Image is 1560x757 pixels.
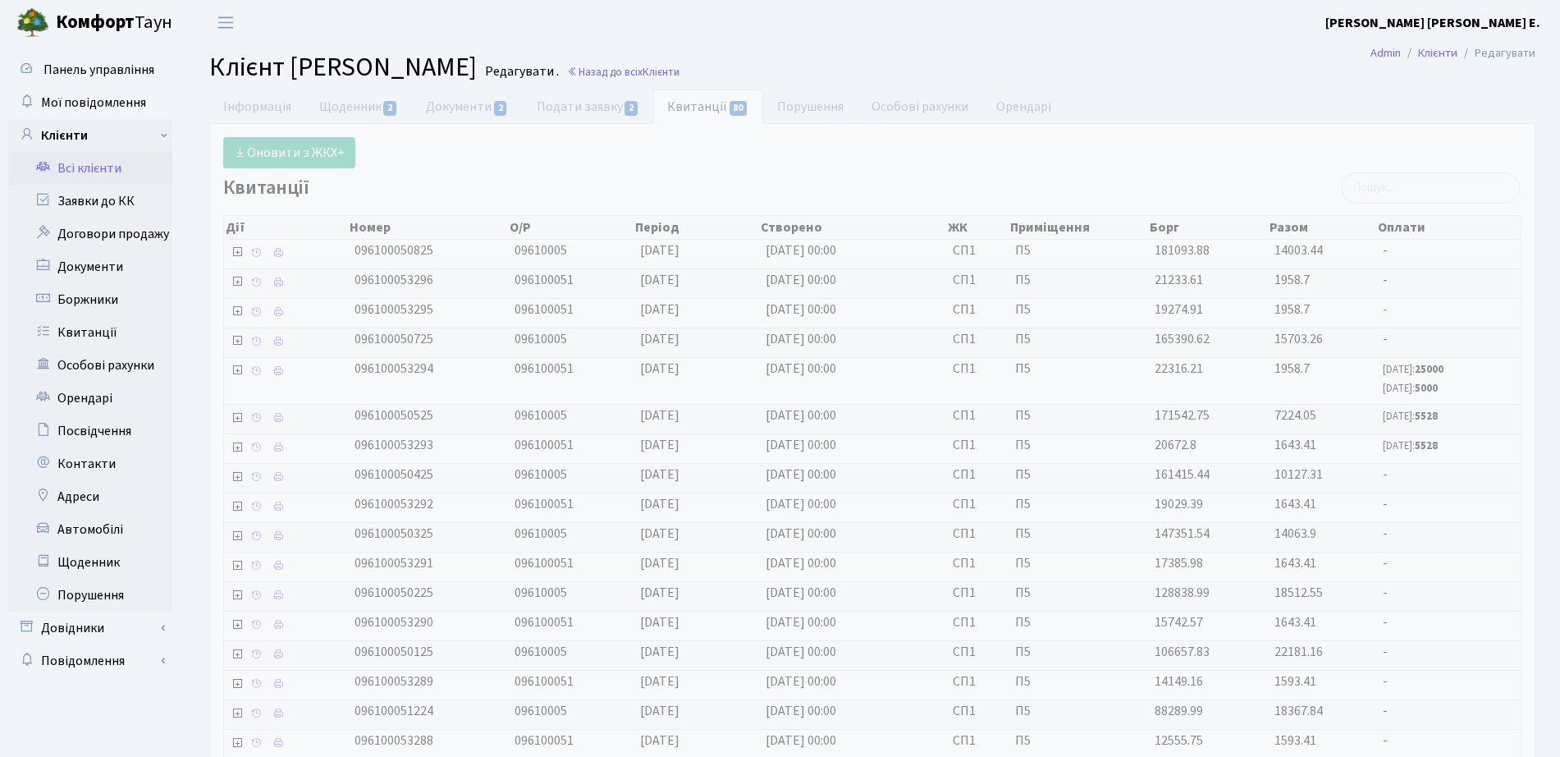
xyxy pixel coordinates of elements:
[763,89,858,124] a: Порушення
[355,495,433,513] span: 096100053292
[766,406,836,424] span: [DATE] 00:00
[1383,241,1514,260] span: -
[1015,330,1141,349] span: П5
[766,732,836,750] span: [DATE] 00:00
[1274,643,1323,661] span: 22181.16
[515,360,574,378] span: 096100051
[653,89,762,124] a: Квитанції
[1274,330,1323,348] span: 15703.26
[1015,360,1141,378] span: П5
[8,612,172,645] a: Довідники
[412,89,522,124] a: Документи
[640,525,679,543] span: [DATE]
[1383,438,1438,453] small: [DATE]:
[1274,466,1323,484] span: 10127.31
[640,495,679,513] span: [DATE]
[1155,732,1203,750] span: 12555.75
[515,406,567,424] span: 09610005
[8,546,172,579] a: Щоденник
[1342,172,1520,204] input: Пошук...
[355,360,433,378] span: 096100053294
[1155,301,1203,319] span: 19274.91
[1370,44,1401,62] a: Admin
[355,702,433,720] span: 096100051224
[1325,13,1540,33] a: [PERSON_NAME] [PERSON_NAME] Е.
[1346,36,1560,71] nav: breadcrumb
[355,732,433,750] span: 096100053288
[1383,330,1514,349] span: -
[515,554,574,572] span: 096100051
[953,406,1002,425] span: СП1
[355,554,433,572] span: 096100053291
[1274,495,1316,513] span: 1643.41
[355,643,433,661] span: 096100050125
[1383,381,1438,396] small: [DATE]:
[8,250,172,283] a: Документи
[953,360,1002,378] span: СП1
[953,330,1002,349] span: СП1
[1155,672,1203,690] span: 14149.16
[1015,466,1141,484] span: П5
[1457,44,1535,62] li: Редагувати
[8,119,172,152] a: Клієнти
[515,495,574,513] span: 096100051
[1155,466,1210,484] span: 161415.44
[1015,495,1141,514] span: П5
[1155,584,1210,602] span: 128838.99
[1383,301,1514,319] span: -
[766,702,836,720] span: [DATE] 00:00
[953,613,1002,632] span: СП1
[766,613,836,631] span: [DATE] 00:00
[640,732,679,750] span: [DATE]
[640,360,679,378] span: [DATE]
[1274,702,1323,720] span: 18367.84
[1015,584,1141,603] span: П5
[946,216,1009,239] th: ЖК
[1015,271,1141,290] span: П5
[355,406,433,424] span: 096100050525
[1383,672,1514,691] span: -
[41,94,146,112] span: Мої повідомлення
[640,672,679,690] span: [DATE]
[766,495,836,513] span: [DATE] 00:00
[1383,643,1514,662] span: -
[953,436,1002,455] span: СП1
[8,480,172,513] a: Адреси
[355,301,433,319] span: 096100053295
[640,406,679,424] span: [DATE]
[515,301,574,319] span: 096100051
[515,466,567,484] span: 09610005
[643,64,679,80] span: Клієнти
[1155,271,1203,289] span: 21233.61
[1155,525,1210,543] span: 147351.54
[1148,216,1268,239] th: Борг
[355,436,433,454] span: 096100053293
[953,672,1002,691] span: СП1
[1418,44,1457,62] a: Клієнти
[640,466,679,484] span: [DATE]
[1274,406,1316,424] span: 7224.05
[355,672,433,690] span: 096100053289
[1383,732,1514,750] span: -
[1376,216,1521,239] th: Оплати
[1383,466,1514,484] span: -
[766,554,836,572] span: [DATE] 00:00
[355,525,433,543] span: 096100050325
[1274,584,1323,602] span: 18512.55
[624,101,638,116] span: 2
[16,7,49,39] img: logo.png
[515,330,567,348] span: 09610005
[1415,438,1438,453] b: 5528
[766,241,836,259] span: [DATE] 00:00
[355,330,433,348] span: 096100050725
[1383,271,1514,290] span: -
[515,732,574,750] span: 096100051
[8,185,172,218] a: Заявки до КК
[1383,613,1514,632] span: -
[1015,301,1141,319] span: П5
[515,436,574,454] span: 096100051
[766,301,836,319] span: [DATE] 00:00
[8,415,172,447] a: Посвідчення
[1274,436,1316,454] span: 1643.41
[8,86,172,119] a: Мої повідомлення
